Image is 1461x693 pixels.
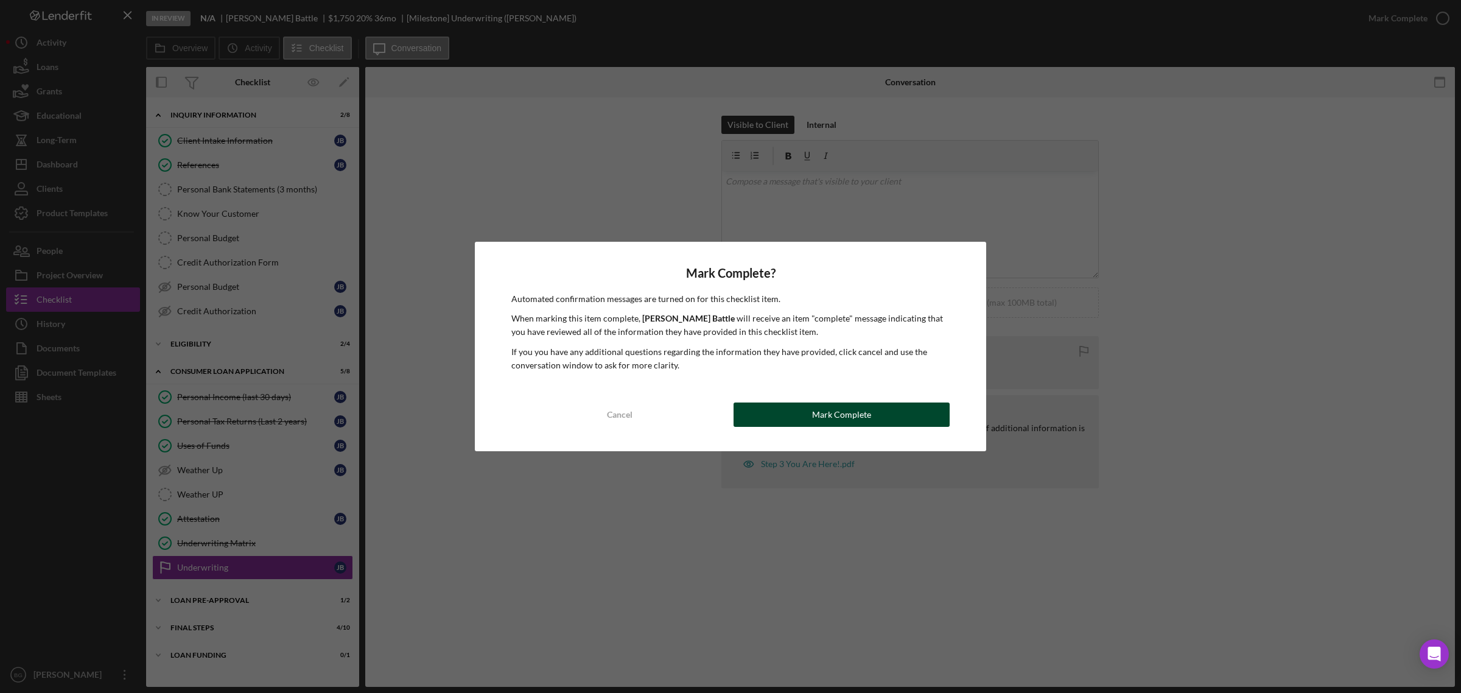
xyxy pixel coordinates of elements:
button: Mark Complete [734,403,950,427]
p: Automated confirmation messages are turned on for this checklist item. [511,292,950,306]
b: [PERSON_NAME] Battle [642,313,735,323]
div: Mark Complete [812,403,871,427]
div: Cancel [607,403,632,427]
h4: Mark Complete? [511,266,950,280]
div: Open Intercom Messenger [1420,639,1449,669]
button: Cancel [511,403,727,427]
p: If you you have any additional questions regarding the information they have provided, click canc... [511,345,950,373]
p: When marking this item complete, will receive an item "complete" message indicating that you have... [511,312,950,339]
